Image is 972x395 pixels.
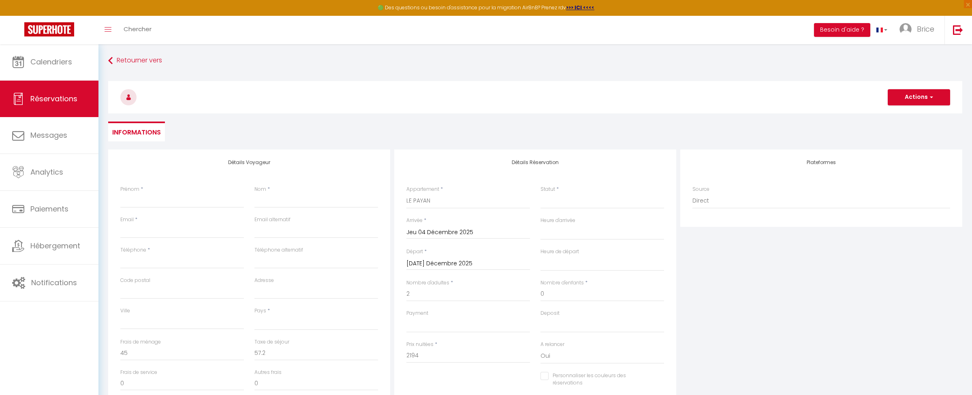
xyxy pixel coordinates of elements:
[917,24,934,34] span: Brice
[406,217,423,224] label: Arrivée
[120,160,378,165] h4: Détails Voyageur
[254,338,289,346] label: Taxe de séjour
[124,25,152,33] span: Chercher
[120,338,161,346] label: Frais de ménage
[540,279,584,287] label: Nombre d'enfants
[120,369,157,376] label: Frais de service
[24,22,74,36] img: Super Booking
[540,186,555,193] label: Statut
[540,248,579,256] label: Heure de départ
[30,57,72,67] span: Calendriers
[254,307,266,315] label: Pays
[30,167,63,177] span: Analytics
[692,186,709,193] label: Source
[30,94,77,104] span: Réservations
[540,217,575,224] label: Heure d'arrivée
[30,204,68,214] span: Paiements
[120,246,146,254] label: Téléphone
[888,89,950,105] button: Actions
[120,186,139,193] label: Prénom
[254,369,282,376] label: Autres frais
[108,122,165,141] li: Informations
[108,53,962,68] a: Retourner vers
[692,160,950,165] h4: Plateformes
[30,241,80,251] span: Hébergement
[120,277,150,284] label: Code postal
[120,216,134,224] label: Email
[254,246,303,254] label: Téléphone alternatif
[31,278,77,288] span: Notifications
[814,23,870,37] button: Besoin d'aide ?
[254,216,291,224] label: Email alternatif
[406,279,449,287] label: Nombre d'adultes
[406,186,439,193] label: Appartement
[406,341,434,348] label: Prix nuitées
[566,4,594,11] a: >>> ICI <<<<
[254,186,266,193] label: Nom
[540,310,560,317] label: Deposit
[893,16,944,44] a: ... Brice
[953,25,963,35] img: logout
[406,160,664,165] h4: Détails Réservation
[406,248,423,256] label: Départ
[30,130,67,140] span: Messages
[120,307,130,315] label: Ville
[254,277,274,284] label: Adresse
[540,341,564,348] label: A relancer
[117,16,158,44] a: Chercher
[899,23,912,35] img: ...
[406,310,428,317] label: Payment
